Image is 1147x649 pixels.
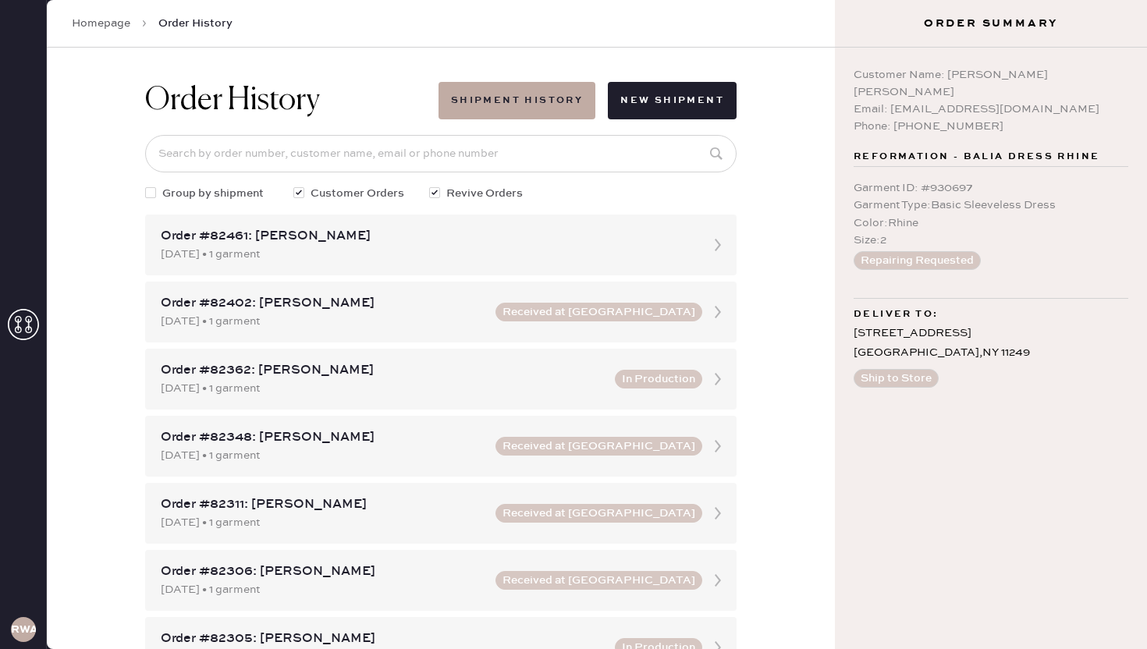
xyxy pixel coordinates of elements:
h3: Order Summary [835,16,1147,31]
div: [DATE] • 1 garment [161,447,486,464]
span: Reformation - Balia Dress Rhine [854,147,1099,166]
div: Garment ID : # 930697 [854,179,1128,197]
button: Received at [GEOGRAPHIC_DATA] [495,437,702,456]
div: Color : Rhine [854,215,1128,232]
span: Deliver to: [854,305,938,324]
input: Search by order number, customer name, email or phone number [145,135,737,172]
button: Received at [GEOGRAPHIC_DATA] [495,571,702,590]
button: In Production [615,370,702,388]
div: Email: [EMAIL_ADDRESS][DOMAIN_NAME] [854,101,1128,118]
div: [DATE] • 1 garment [161,246,693,263]
button: Received at [GEOGRAPHIC_DATA] [495,303,702,321]
div: Size : 2 [854,232,1128,249]
div: [DATE] • 1 garment [161,313,486,330]
button: Received at [GEOGRAPHIC_DATA] [495,504,702,523]
button: Shipment History [439,82,595,119]
div: [STREET_ADDRESS] [GEOGRAPHIC_DATA] , NY 11249 [854,324,1128,363]
h1: Order History [145,82,320,119]
button: New Shipment [608,82,737,119]
div: Order #82348: [PERSON_NAME] [161,428,486,447]
span: Group by shipment [162,185,264,202]
span: Order History [158,16,233,31]
div: Order #82311: [PERSON_NAME] [161,495,486,514]
div: Order #82402: [PERSON_NAME] [161,294,486,313]
button: Ship to Store [854,369,939,388]
div: Phone: [PHONE_NUMBER] [854,118,1128,135]
div: Order #82305: [PERSON_NAME] [161,629,605,648]
h3: RWA [11,624,36,635]
div: Order #82362: [PERSON_NAME] [161,361,605,380]
div: Garment Type : Basic Sleeveless Dress [854,197,1128,214]
div: Customer Name: [PERSON_NAME] [PERSON_NAME] [854,66,1128,101]
span: Revive Orders [446,185,523,202]
iframe: Front Chat [1073,579,1140,646]
div: [DATE] • 1 garment [161,514,486,531]
div: Order #82306: [PERSON_NAME] [161,562,486,581]
div: [DATE] • 1 garment [161,380,605,397]
a: Homepage [72,16,130,31]
div: [DATE] • 1 garment [161,581,486,598]
button: Repairing Requested [854,251,981,270]
span: Customer Orders [311,185,404,202]
div: Order #82461: [PERSON_NAME] [161,227,693,246]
